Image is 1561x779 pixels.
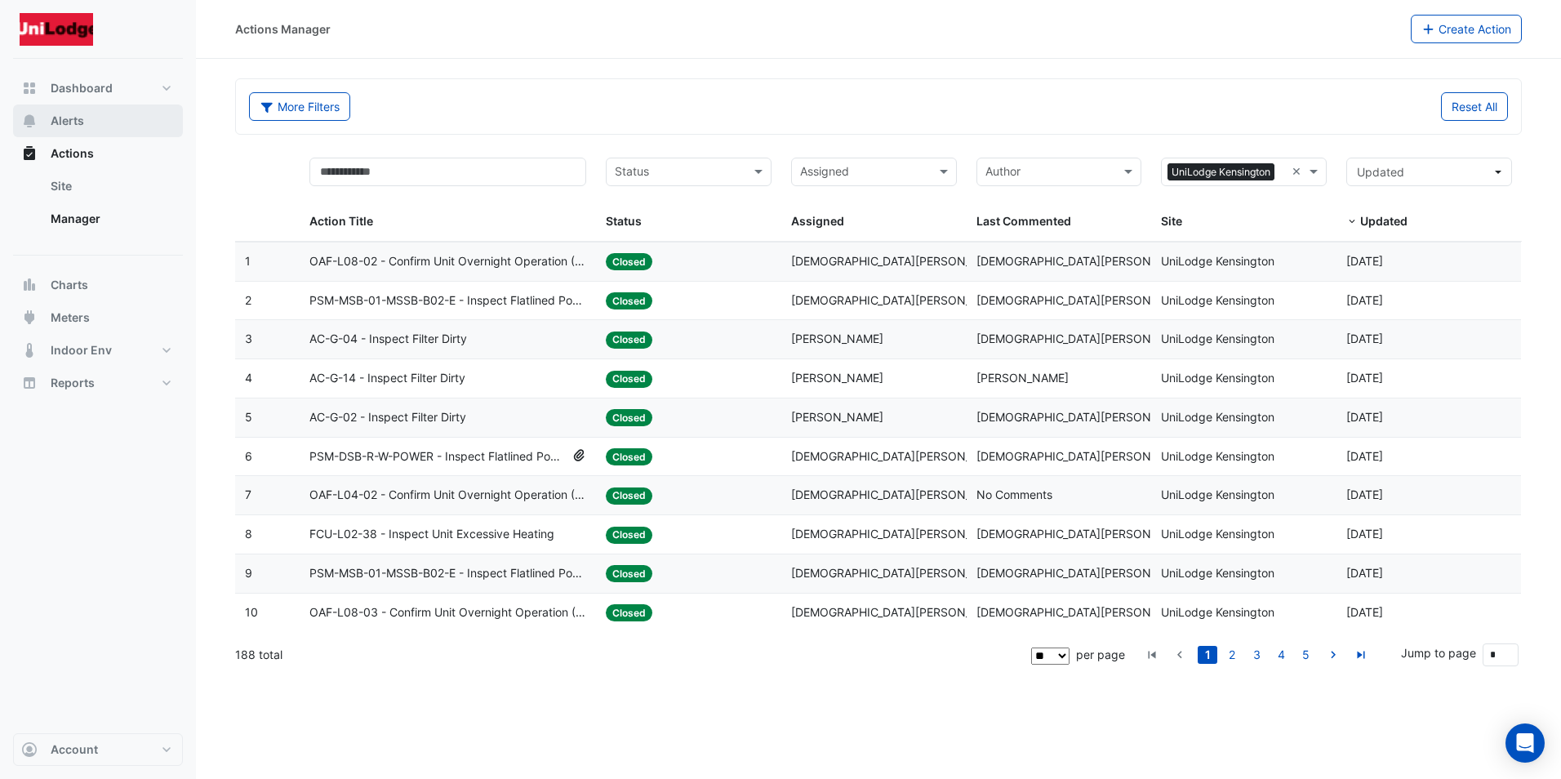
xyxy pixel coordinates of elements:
span: 4 [245,371,252,385]
span: 2025-09-10T11:32:32.770 [1346,410,1383,424]
button: Actions [13,137,183,170]
span: OAF-L08-02 - Confirm Unit Overnight Operation (Energy Waste) [309,252,586,271]
span: UniLodge Kensington [1161,566,1274,580]
span: [DEMOGRAPHIC_DATA][PERSON_NAME] [791,449,1007,463]
li: page 3 [1244,646,1269,664]
app-icon: Actions [21,145,38,162]
span: [DEMOGRAPHIC_DATA][PERSON_NAME] [976,254,1193,268]
span: AC-G-04 - Inspect Filter Dirty [309,330,467,349]
span: UniLodge Kensington [1161,371,1274,385]
span: [DEMOGRAPHIC_DATA][PERSON_NAME] [976,410,1193,424]
span: 2025-09-10T11:33:06.191 [1346,332,1383,345]
div: Open Intercom Messenger [1505,723,1545,763]
a: Site [38,170,183,203]
button: Account [13,733,183,766]
span: Action Title [309,214,373,228]
span: Closed [606,253,652,270]
span: PSM-DSB-R-W-POWER - Inspect Flatlined Power Sub-Meter [309,447,565,466]
a: Manager [38,203,183,235]
app-icon: Dashboard [21,80,38,96]
span: [PERSON_NAME] [791,332,883,345]
span: [DEMOGRAPHIC_DATA][PERSON_NAME] [976,566,1193,580]
span: 2025-08-27T11:25:29.479 [1346,566,1383,580]
span: UniLodge Kensington [1161,254,1274,268]
a: go to last page [1351,646,1371,664]
span: Closed [606,448,652,465]
app-icon: Meters [21,309,38,326]
span: 6 [245,449,252,463]
span: 2025-09-10T11:32:52.055 [1346,371,1383,385]
span: No Comments [976,487,1052,501]
span: OAF-L04-02 - Confirm Unit Overnight Operation (Energy Waste) [309,486,586,505]
a: 4 [1271,646,1291,664]
span: Dashboard [51,80,113,96]
span: [DEMOGRAPHIC_DATA][PERSON_NAME] [976,527,1193,541]
span: [DEMOGRAPHIC_DATA][PERSON_NAME] [791,293,1007,307]
span: PSM-MSB-01-MSSB-B02-E - Inspect Flatlined Power Sub-Meter [309,292,586,310]
span: Meters [51,309,90,326]
span: Closed [606,332,652,349]
app-icon: Alerts [21,113,38,129]
button: More Filters [249,92,350,121]
span: UniLodge Kensington [1161,410,1274,424]
span: Closed [606,527,652,544]
span: UniLodge Kensington [1161,293,1274,307]
span: AC-G-14 - Inspect Filter Dirty [309,369,465,388]
span: UniLodge Kensington [1161,527,1274,541]
span: Alerts [51,113,84,129]
span: [PERSON_NAME] [791,410,883,424]
span: 2025-09-04T10:06:07.359 [1346,487,1383,501]
button: Alerts [13,105,183,137]
a: go to first page [1142,646,1162,664]
span: [DEMOGRAPHIC_DATA][PERSON_NAME] [791,487,1007,501]
div: 188 total [235,634,1028,675]
span: [PERSON_NAME] [791,371,883,385]
li: page 2 [1220,646,1244,664]
div: Actions [13,170,183,242]
span: Site [1161,214,1182,228]
img: Company Logo [20,13,93,46]
span: [DEMOGRAPHIC_DATA][PERSON_NAME] [976,449,1193,463]
span: UniLodge Kensington [1161,449,1274,463]
span: Closed [606,487,652,505]
app-icon: Charts [21,277,38,293]
span: [DEMOGRAPHIC_DATA][PERSON_NAME] [791,254,1007,268]
span: UniLodge Kensington [1161,605,1274,619]
a: 5 [1296,646,1315,664]
span: PSM-MSB-01-MSSB-B02-E - Inspect Flatlined Power Sub-Meter [309,564,586,583]
button: Reports [13,367,183,399]
span: Actions [51,145,94,162]
span: [PERSON_NAME] [976,371,1069,385]
span: 2025-09-11T16:52:30.128 [1346,293,1383,307]
span: Closed [606,604,652,621]
span: 5 [245,410,252,424]
span: UniLodge Kensington [1161,332,1274,345]
app-icon: Indoor Env [21,342,38,358]
span: [DEMOGRAPHIC_DATA][PERSON_NAME] [791,605,1007,619]
span: per page [1076,648,1125,661]
span: 2025-09-04T14:49:44.649 [1346,449,1383,463]
span: Closed [606,409,652,426]
button: Dashboard [13,72,183,105]
span: Status [606,214,642,228]
li: page 1 [1195,646,1220,664]
span: Last Commented [976,214,1071,228]
a: go to next page [1323,646,1343,664]
span: 2025-08-27T11:25:34.091 [1346,527,1383,541]
span: [DEMOGRAPHIC_DATA][PERSON_NAME] [976,332,1193,345]
span: 8 [245,527,252,541]
span: [DEMOGRAPHIC_DATA][PERSON_NAME] [976,293,1193,307]
button: Indoor Env [13,334,183,367]
a: 3 [1247,646,1266,664]
span: [DEMOGRAPHIC_DATA][PERSON_NAME] [976,605,1193,619]
span: 9 [245,566,252,580]
span: 2025-09-15T12:04:33.757 [1346,254,1383,268]
span: 3 [245,332,252,345]
span: 10 [245,605,258,619]
span: Closed [606,565,652,582]
span: [DEMOGRAPHIC_DATA][PERSON_NAME] [791,527,1007,541]
span: Closed [606,292,652,309]
span: [DEMOGRAPHIC_DATA][PERSON_NAME] [791,566,1007,580]
app-icon: Reports [21,375,38,391]
span: Updated [1357,165,1404,179]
